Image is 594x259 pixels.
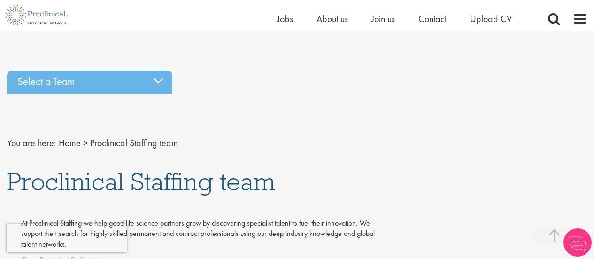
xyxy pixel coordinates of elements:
a: Upload CV [470,13,512,25]
div: Select a Team [7,71,172,94]
iframe: reCAPTCHA [7,224,127,252]
span: You are here: [7,137,56,149]
a: Jobs [277,13,293,25]
a: Contact [418,13,447,25]
a: Join us [371,13,395,25]
p: At Proclinical Staffing we help good life science partners grow by discovering specialist talent ... [21,218,384,251]
span: > [83,137,88,149]
span: Proclinical Staffing team [7,165,275,197]
a: breadcrumb link [59,137,81,149]
img: Chatbot [563,228,592,257]
a: About us [316,13,348,25]
span: Proclinical Staffing team [90,137,178,149]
